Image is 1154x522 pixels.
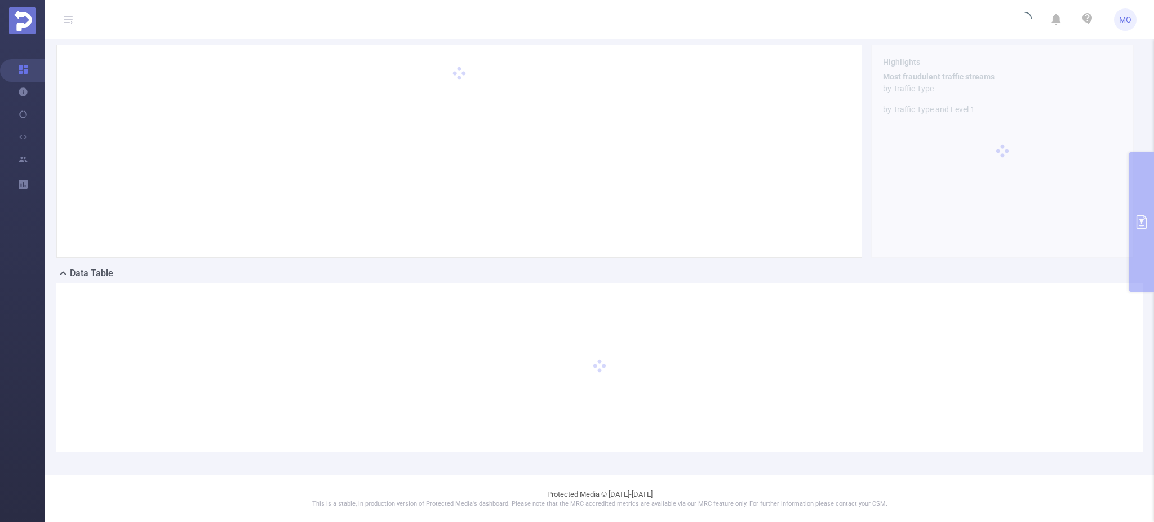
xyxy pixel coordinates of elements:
i: icon: loading [1018,12,1032,28]
p: This is a stable, in production version of Protected Media's dashboard. Please note that the MRC ... [73,499,1126,509]
span: MO [1119,8,1131,31]
img: Protected Media [9,7,36,34]
h2: Data Table [70,267,113,280]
